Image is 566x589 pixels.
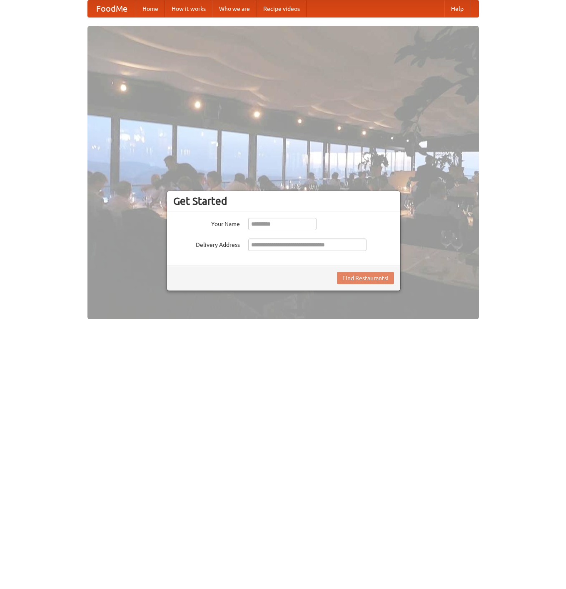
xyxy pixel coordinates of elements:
[173,195,394,207] h3: Get Started
[165,0,212,17] a: How it works
[212,0,257,17] a: Who we are
[444,0,470,17] a: Help
[257,0,307,17] a: Recipe videos
[173,218,240,228] label: Your Name
[136,0,165,17] a: Home
[173,239,240,249] label: Delivery Address
[88,0,136,17] a: FoodMe
[337,272,394,284] button: Find Restaurants!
